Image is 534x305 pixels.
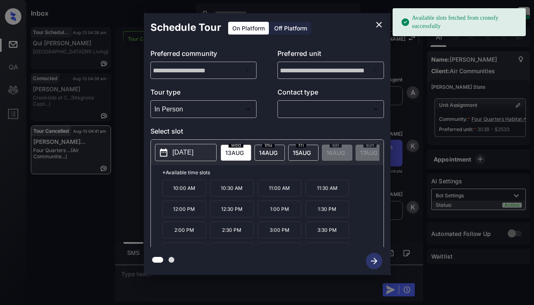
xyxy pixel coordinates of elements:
[259,149,277,156] span: 14 AUG
[150,49,257,62] p: Preferred community
[153,102,255,116] div: In Person
[305,201,349,217] p: 1:30 PM
[210,201,254,217] p: 12:30 PM
[258,201,301,217] p: 1:00 PM
[277,87,384,100] p: Contact type
[229,143,243,148] span: wed
[277,49,384,62] p: Preferred unit
[144,13,228,42] h2: Schedule Tour
[225,149,244,156] span: 13 AUG
[173,148,194,157] p: [DATE]
[155,144,217,161] button: [DATE]
[210,180,254,196] p: 10:30 AM
[258,222,301,238] p: 3:00 PM
[293,149,311,156] span: 15 AUG
[401,11,519,34] div: Available slots fetched from cronofy successfully
[262,143,275,148] span: thu
[361,250,387,272] button: btn-next
[221,145,251,161] div: date-select
[162,243,206,259] p: 4:00 PM
[150,126,384,139] p: Select slot
[162,222,206,238] p: 2:00 PM
[258,243,301,259] p: 5:00 PM
[254,145,285,161] div: date-select
[288,145,319,161] div: date-select
[296,143,306,148] span: fri
[162,165,384,180] p: *Available time slots
[371,16,387,33] button: close
[210,243,254,259] p: 4:30 PM
[270,22,311,35] div: Off Platform
[162,201,206,217] p: 12:00 PM
[305,222,349,238] p: 3:30 PM
[305,180,349,196] p: 11:30 AM
[210,222,254,238] p: 2:30 PM
[305,243,349,259] p: 5:30 PM
[150,87,257,100] p: Tour type
[228,22,269,35] div: On Platform
[258,180,301,196] p: 11:00 AM
[162,180,206,196] p: 10:00 AM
